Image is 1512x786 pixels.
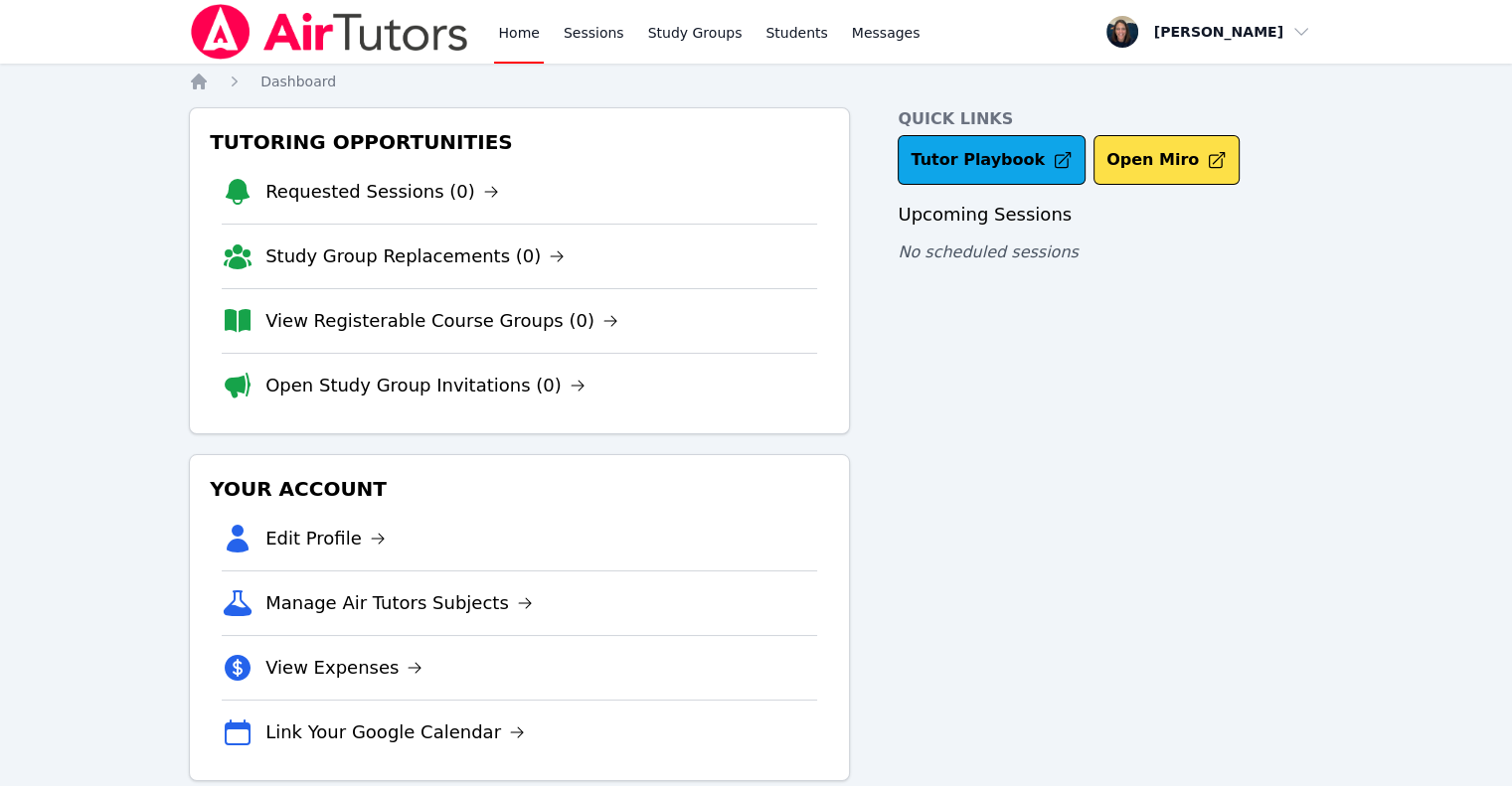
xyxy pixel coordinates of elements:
span: No scheduled sessions [898,242,1078,261]
h3: Upcoming Sessions [898,201,1323,229]
a: Study Group Replacements (0) [265,242,565,270]
a: View Registerable Course Groups (0) [265,307,618,335]
span: Messages [852,23,921,43]
a: Dashboard [260,72,336,91]
a: Tutor Playbook [898,135,1086,185]
h3: Tutoring Opportunities [206,124,833,160]
a: View Expenses [265,654,422,682]
button: Open Miro [1093,135,1240,185]
a: Open Study Group Invitations (0) [265,372,586,399]
a: Manage Air Tutors Subjects [265,589,533,617]
img: Air Tutors [189,4,470,60]
a: Link Your Google Calendar [265,718,525,746]
a: Edit Profile [265,525,386,552]
nav: Breadcrumb [189,72,1323,91]
h4: Quick Links [898,107,1323,131]
span: Dashboard [260,74,336,89]
a: Requested Sessions (0) [265,178,499,206]
h3: Your Account [206,471,833,507]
